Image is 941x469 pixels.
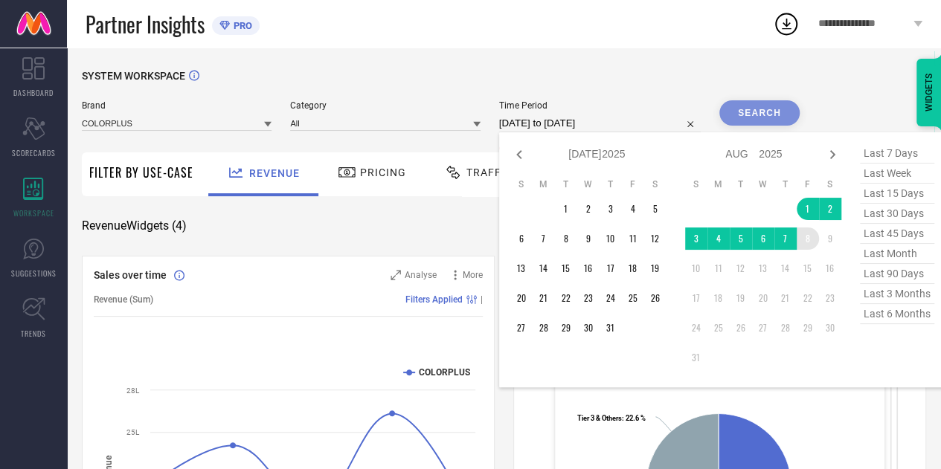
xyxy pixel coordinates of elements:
td: Sat Jul 12 2025 [644,227,667,250]
th: Thursday [600,178,622,190]
td: Fri Aug 08 2025 [797,227,819,250]
td: Fri Jul 04 2025 [622,198,644,220]
span: last 90 days [860,264,934,284]
td: Thu Jul 10 2025 [600,227,622,250]
td: Tue Jul 15 2025 [555,257,577,279]
span: last 30 days [860,204,934,224]
th: Wednesday [752,178,774,190]
td: Fri Aug 22 2025 [797,287,819,309]
td: Mon Jul 21 2025 [533,287,555,309]
span: Sales over time [94,269,167,281]
td: Mon Aug 18 2025 [707,287,730,309]
td: Fri Aug 15 2025 [797,257,819,279]
span: Revenue [249,167,300,179]
text: 28L [126,386,140,395]
th: Tuesday [555,178,577,190]
span: last 6 months [860,304,934,324]
td: Fri Aug 01 2025 [797,198,819,220]
th: Sunday [685,178,707,190]
th: Thursday [774,178,797,190]
span: last 7 days [860,143,934,164]
td: Fri Jul 11 2025 [622,227,644,250]
td: Mon Jul 07 2025 [533,227,555,250]
td: Wed Aug 20 2025 [752,287,774,309]
td: Fri Jul 18 2025 [622,257,644,279]
td: Sun Aug 10 2025 [685,257,707,279]
span: DASHBOARD [13,87,54,98]
td: Sun Aug 24 2025 [685,317,707,339]
td: Tue Jul 22 2025 [555,287,577,309]
td: Tue Aug 26 2025 [730,317,752,339]
span: Filters Applied [405,294,463,305]
th: Monday [533,178,555,190]
td: Sun Jul 20 2025 [510,287,533,309]
svg: Zoom [391,270,401,280]
span: | [481,294,483,305]
td: Sun Aug 03 2025 [685,227,707,250]
td: Thu Jul 03 2025 [600,198,622,220]
th: Sunday [510,178,533,190]
td: Sat Aug 30 2025 [819,317,841,339]
td: Sat Jul 05 2025 [644,198,667,220]
div: Open download list [773,10,800,37]
td: Wed Jul 02 2025 [577,198,600,220]
td: Thu Jul 31 2025 [600,317,622,339]
td: Tue Aug 12 2025 [730,257,752,279]
span: Pricing [360,166,406,178]
span: Revenue (Sum) [94,294,153,305]
div: Previous month [510,146,528,164]
td: Fri Aug 29 2025 [797,317,819,339]
span: Brand [82,100,272,111]
span: PRO [230,20,252,31]
td: Wed Jul 09 2025 [577,227,600,250]
td: Sun Jul 13 2025 [510,257,533,279]
td: Thu Jul 24 2025 [600,287,622,309]
td: Mon Aug 04 2025 [707,227,730,250]
td: Sun Aug 31 2025 [685,346,707,369]
td: Mon Aug 25 2025 [707,317,730,339]
th: Tuesday [730,178,752,190]
td: Mon Aug 11 2025 [707,257,730,279]
td: Mon Jul 14 2025 [533,257,555,279]
td: Tue Jul 29 2025 [555,317,577,339]
span: last 45 days [860,224,934,244]
span: Revenue Widgets ( 4 ) [82,219,187,233]
div: Next month [823,146,841,164]
span: Partner Insights [86,9,205,39]
th: Monday [707,178,730,190]
td: Tue Aug 05 2025 [730,227,752,250]
span: last 15 days [860,184,934,204]
td: Thu Aug 07 2025 [774,227,797,250]
tspan: Tier 3 & Others [577,414,622,422]
td: Thu Aug 14 2025 [774,257,797,279]
text: 25L [126,428,140,436]
td: Sat Aug 09 2025 [819,227,841,250]
span: WORKSPACE [13,207,54,219]
td: Sat Jul 19 2025 [644,257,667,279]
span: TRENDS [21,328,46,339]
td: Wed Jul 23 2025 [577,287,600,309]
td: Sat Jul 26 2025 [644,287,667,309]
td: Sat Aug 23 2025 [819,287,841,309]
td: Tue Jul 08 2025 [555,227,577,250]
span: SYSTEM WORKSPACE [82,70,185,82]
td: Tue Jul 01 2025 [555,198,577,220]
input: Select time period [499,114,701,132]
th: Saturday [819,178,841,190]
span: SCORECARDS [12,147,56,158]
span: last month [860,244,934,264]
span: More [463,270,483,280]
td: Sun Jul 06 2025 [510,227,533,250]
td: Wed Aug 27 2025 [752,317,774,339]
td: Wed Jul 16 2025 [577,257,600,279]
td: Fri Jul 25 2025 [622,287,644,309]
td: Thu Aug 28 2025 [774,317,797,339]
span: Analyse [405,270,437,280]
th: Friday [797,178,819,190]
td: Wed Aug 13 2025 [752,257,774,279]
td: Sat Aug 16 2025 [819,257,841,279]
span: Time Period [499,100,701,111]
td: Wed Jul 30 2025 [577,317,600,339]
span: Traffic [466,166,513,178]
th: Wednesday [577,178,600,190]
